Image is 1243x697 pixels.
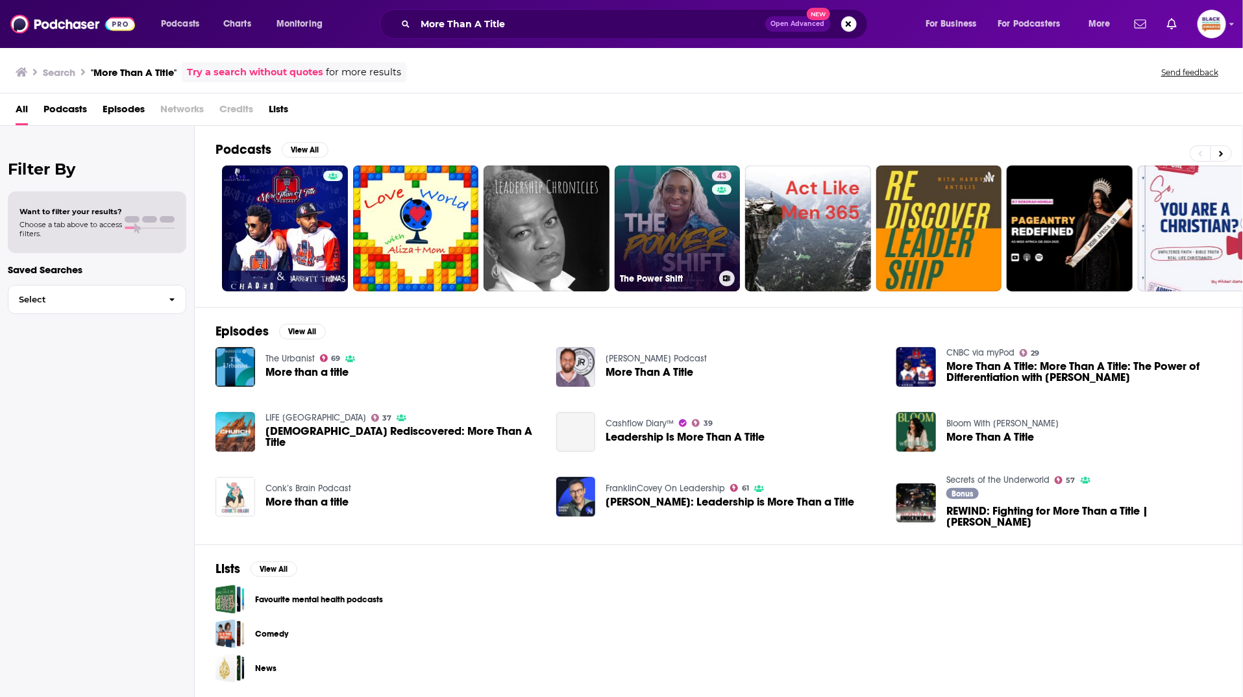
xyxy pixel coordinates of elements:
a: 39 [692,419,713,427]
span: Want to filter your results? [19,207,122,216]
a: Show notifications dropdown [1129,13,1151,35]
span: REWIND: Fighting for More Than a Title | [PERSON_NAME] [946,506,1222,528]
span: [DEMOGRAPHIC_DATA] Rediscovered: More Than A Title [265,426,541,448]
a: ListsView All [215,561,297,577]
a: FranklinCovey On Leadership [606,483,725,494]
a: 37 [371,414,392,422]
h2: Podcasts [215,141,271,158]
a: Episodes [103,99,145,125]
span: More Than A Title: More Than A Title: The Power of Differentiation with [PERSON_NAME] [946,361,1222,383]
span: Monitoring [277,15,323,33]
a: 43 [712,171,732,181]
button: Select [8,285,186,314]
span: More [1089,15,1111,33]
span: For Podcasters [998,15,1061,33]
span: for more results [326,65,401,80]
h3: "More Than A Title" [91,66,177,79]
img: More than a title [215,477,255,517]
img: Podchaser - Follow, Share and Rate Podcasts [10,12,135,36]
h3: Search [43,66,75,79]
span: 57 [1066,478,1076,483]
a: CNBC via myPod [946,347,1015,358]
a: Comedy [215,619,245,648]
a: REWIND: Fighting for More Than a Title | Desley Robinson [946,506,1222,528]
img: More than a title [215,347,255,387]
img: More Than A Title: More Than A Title: The Power of Differentiation with Barry LaBov [896,347,936,387]
h2: Lists [215,561,240,577]
a: Podcasts [43,99,87,125]
button: View All [279,324,326,339]
button: Open AdvancedNew [765,16,831,32]
a: More Than A Title [946,432,1034,443]
img: Simon Sinek: Leadership is More Than a Title [556,477,596,517]
a: Favourite mental health podcasts [255,593,383,607]
span: For Business [926,15,977,33]
span: Credits [219,99,253,125]
a: Junior Ziegler Podcast [606,353,707,364]
button: open menu [152,14,216,34]
button: Send feedback [1157,67,1222,78]
span: Lists [269,99,288,125]
a: 57 [1055,476,1076,484]
a: News [215,654,245,683]
a: Try a search without quotes [187,65,323,80]
span: Podcasts [161,15,199,33]
button: open menu [917,14,993,34]
span: 69 [331,356,340,361]
button: View All [251,561,297,577]
h2: Filter By [8,160,186,178]
span: Logged in as blackpodcastingawards [1198,10,1226,38]
a: LIFE Adelaide [265,412,366,423]
span: Charts [223,15,251,33]
img: REWIND: Fighting for More Than a Title | Desley Robinson [896,483,936,523]
a: More than a title [265,367,349,378]
span: Choose a tab above to access filters. [19,220,122,238]
span: Open Advanced [771,21,825,27]
span: Bonus [952,490,974,498]
a: Church Rediscovered: More Than A Title [265,426,541,448]
span: 37 [382,415,391,421]
a: 29 [1020,349,1040,357]
a: More than a title [265,496,349,507]
a: Comedy [255,627,288,641]
span: 39 [704,421,713,426]
button: Show profile menu [1198,10,1226,38]
button: open menu [267,14,339,34]
a: Leadership Is More Than A Title [606,432,765,443]
a: 43The Power Shift [615,165,741,291]
span: 43 [717,170,726,183]
img: More Than A Title [896,412,936,452]
span: Networks [160,99,204,125]
img: More Than A Title [556,347,596,387]
p: Saved Searches [8,263,186,276]
span: [PERSON_NAME]: Leadership is More Than a Title [606,496,854,507]
a: Secrets of the Underworld [946,474,1050,485]
span: 29 [1031,350,1040,356]
h3: The Power Shift [620,273,714,284]
a: The Urbanist [265,353,315,364]
a: PodcastsView All [215,141,328,158]
input: Search podcasts, credits, & more... [415,14,765,34]
a: Bloom With Bridget [946,418,1059,429]
a: Favourite mental health podcasts [215,585,245,614]
img: User Profile [1198,10,1226,38]
span: All [16,99,28,125]
img: Church Rediscovered: More Than A Title [215,412,255,452]
div: Search podcasts, credits, & more... [392,9,880,39]
button: View All [282,142,328,158]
